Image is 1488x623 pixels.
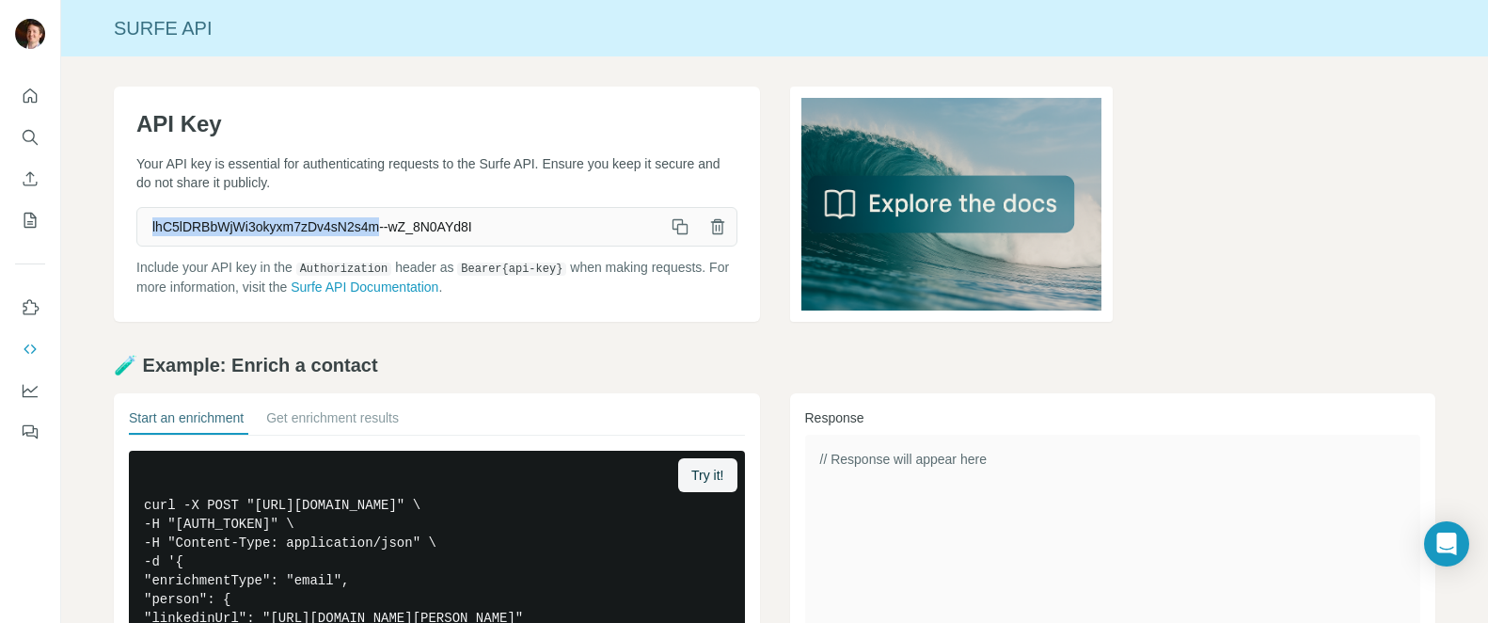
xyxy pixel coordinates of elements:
[15,162,45,196] button: Enrich CSV
[137,210,661,244] span: lhC5lDRBbWjWi3okyxm7zDv4sN2s4m--wZ_8N0AYd8I
[296,263,392,276] code: Authorization
[15,291,45,325] button: Use Surfe on LinkedIn
[266,408,399,435] button: Get enrichment results
[15,332,45,366] button: Use Surfe API
[291,280,438,295] a: Surfe API Documentation
[129,408,244,435] button: Start an enrichment
[136,258,737,296] p: Include your API key in the header as when making requests. For more information, visit the .
[820,452,987,467] span: // Response will appear here
[114,352,1435,378] h2: 🧪 Example: Enrich a contact
[15,203,45,237] button: My lists
[15,374,45,407] button: Dashboard
[15,19,45,49] img: Avatar
[678,458,736,492] button: Try it!
[136,154,737,192] p: Your API key is essential for authenticating requests to the Surfe API. Ensure you keep it secure...
[15,415,45,449] button: Feedback
[457,263,566,276] code: Bearer {api-key}
[61,15,1488,41] div: Surfe API
[805,408,1421,427] h3: Response
[15,79,45,113] button: Quick start
[1424,521,1469,567] div: Open Intercom Messenger
[136,109,737,139] h1: API Key
[15,120,45,154] button: Search
[691,466,723,485] span: Try it!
